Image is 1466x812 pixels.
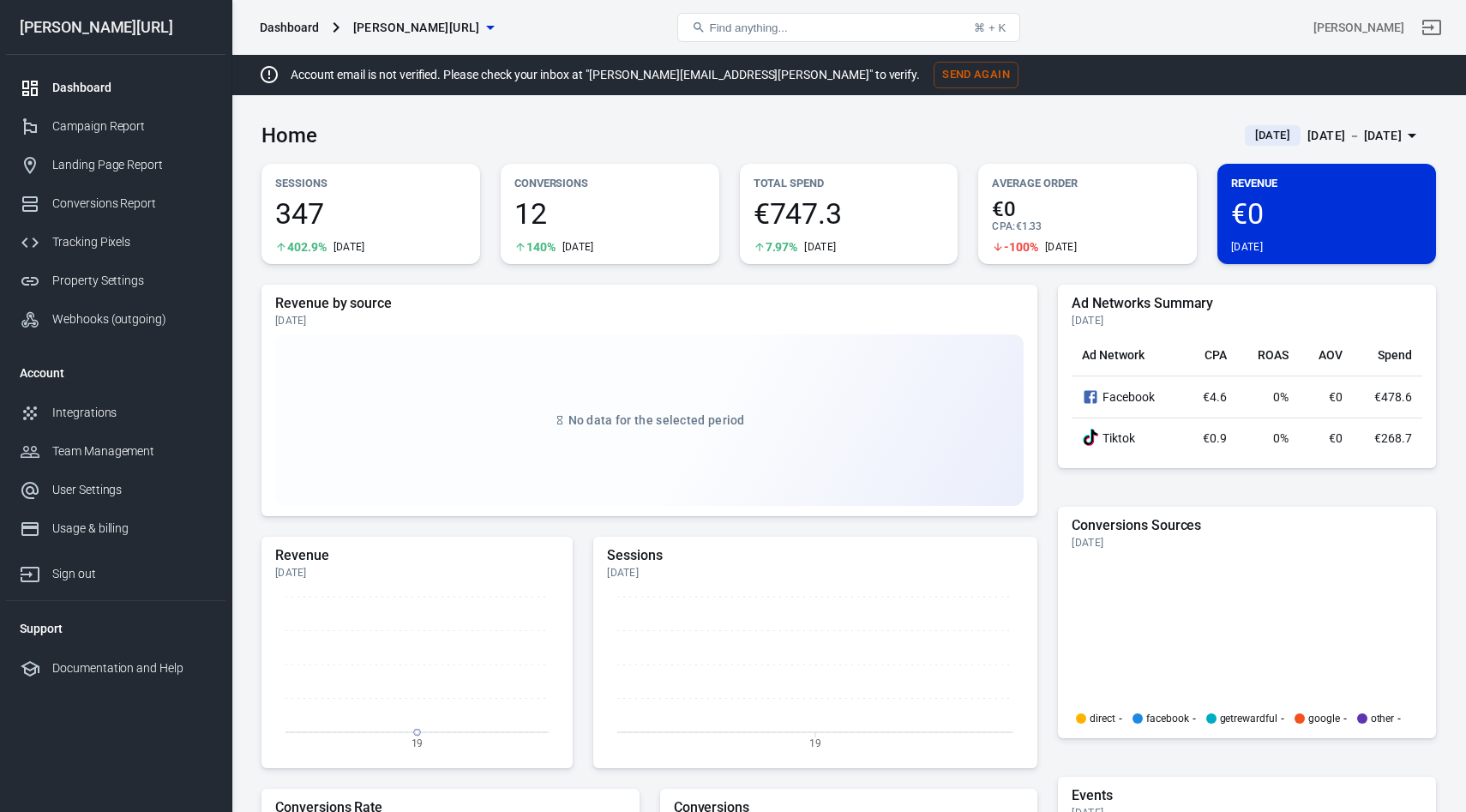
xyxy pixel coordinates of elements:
span: €0 [1231,199,1422,228]
div: [DATE] [1072,536,1422,550]
h5: Events [1072,787,1422,804]
button: Find anything...⌘ + K [677,13,1020,42]
div: [DATE] [275,566,559,580]
p: facebook [1146,713,1189,724]
div: [DATE] [607,566,1024,580]
button: [PERSON_NAME][URL] [346,12,501,44]
div: Conversions Report [52,195,212,213]
a: Sign out [1411,7,1452,48]
p: Average Order [992,174,1183,192]
svg: Facebook Ads [1082,387,1099,407]
div: Landing Page Report [52,156,212,174]
span: 140% [526,241,556,253]
div: ⌘ + K [974,21,1006,34]
div: Tracking Pixels [52,233,212,251]
a: Conversions Report [6,184,225,223]
span: €0 [992,199,1183,220]
span: - [1343,713,1347,724]
span: [DATE] [1248,127,1297,144]
span: - [1193,713,1196,724]
div: [DATE] [333,240,365,254]
span: glorya.ai [353,17,480,39]
h5: Conversions Sources [1072,517,1422,534]
h5: Revenue [275,547,559,564]
span: No data for the selected period [568,413,745,427]
div: Dashboard [260,19,319,36]
p: getrewardful [1220,713,1277,724]
h5: Ad Networks Summary [1072,295,1422,312]
span: €4.6 [1203,390,1227,404]
tspan: 19 [412,737,424,749]
a: Usage & billing [6,509,225,548]
span: - [1119,713,1122,724]
div: User Settings [52,481,212,499]
div: Tiktok [1082,429,1174,448]
a: Campaign Report [6,107,225,146]
span: €1.33 [1016,220,1042,232]
span: €747.3 [754,199,945,228]
a: Sign out [6,548,225,593]
div: [PERSON_NAME][URL] [6,20,225,35]
th: Spend [1353,334,1422,376]
p: Revenue [1231,174,1422,192]
div: Campaign Report [52,117,212,135]
div: Documentation and Help [52,659,212,677]
p: Total Spend [754,174,945,192]
button: Send Again [934,62,1018,88]
div: [DATE] [1045,240,1077,254]
p: other [1371,713,1395,724]
li: Support [6,608,225,649]
div: Account id: Zo3YXUXY [1313,19,1404,37]
div: [DATE] [275,314,1024,328]
span: €0 [1329,390,1343,404]
span: 0% [1273,431,1289,445]
span: €0.9 [1203,431,1227,445]
span: €0 [1329,431,1343,445]
span: €268.7 [1374,431,1412,445]
span: 12 [514,199,706,228]
a: Integrations [6,394,225,432]
span: - [1281,713,1284,724]
span: - [1397,713,1401,724]
span: CPA : [992,220,1015,232]
li: Account [6,352,225,394]
p: Sessions [275,174,466,192]
div: [DATE] [1231,240,1263,254]
span: 402.9% [287,241,327,253]
div: Property Settings [52,272,212,290]
a: Landing Page Report [6,146,225,184]
span: -100% [1004,241,1038,253]
a: Dashboard [6,69,225,107]
div: [DATE] － [DATE] [1307,125,1402,147]
a: Property Settings [6,262,225,300]
a: Team Management [6,432,225,471]
tspan: 19 [809,737,821,749]
div: Sign out [52,565,212,583]
th: AOV [1299,334,1352,376]
div: [DATE] [1072,314,1422,328]
div: Facebook [1082,387,1174,407]
span: Find anything... [709,21,787,34]
div: Usage & billing [52,520,212,538]
span: 347 [275,199,466,228]
div: Team Management [52,442,212,460]
th: Ad Network [1072,334,1184,376]
a: Webhooks (outgoing) [6,300,225,339]
p: Conversions [514,174,706,192]
button: [DATE][DATE] － [DATE] [1231,122,1436,150]
a: Tracking Pixels [6,223,225,262]
span: €478.6 [1374,390,1412,404]
p: Account email is not verified. Please check your inbox at "[PERSON_NAME][EMAIL_ADDRESS][PERSON_NA... [291,66,920,84]
h5: Revenue by source [275,295,1024,312]
div: Webhooks (outgoing) [52,310,212,328]
span: 0% [1273,390,1289,404]
div: TikTok Ads [1082,429,1099,448]
p: google [1308,713,1340,724]
div: Integrations [52,404,212,422]
div: Dashboard [52,79,212,97]
h3: Home [261,123,317,147]
th: ROAS [1237,334,1299,376]
th: CPA [1184,334,1237,376]
h5: Sessions [607,547,1024,564]
div: [DATE] [804,240,836,254]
